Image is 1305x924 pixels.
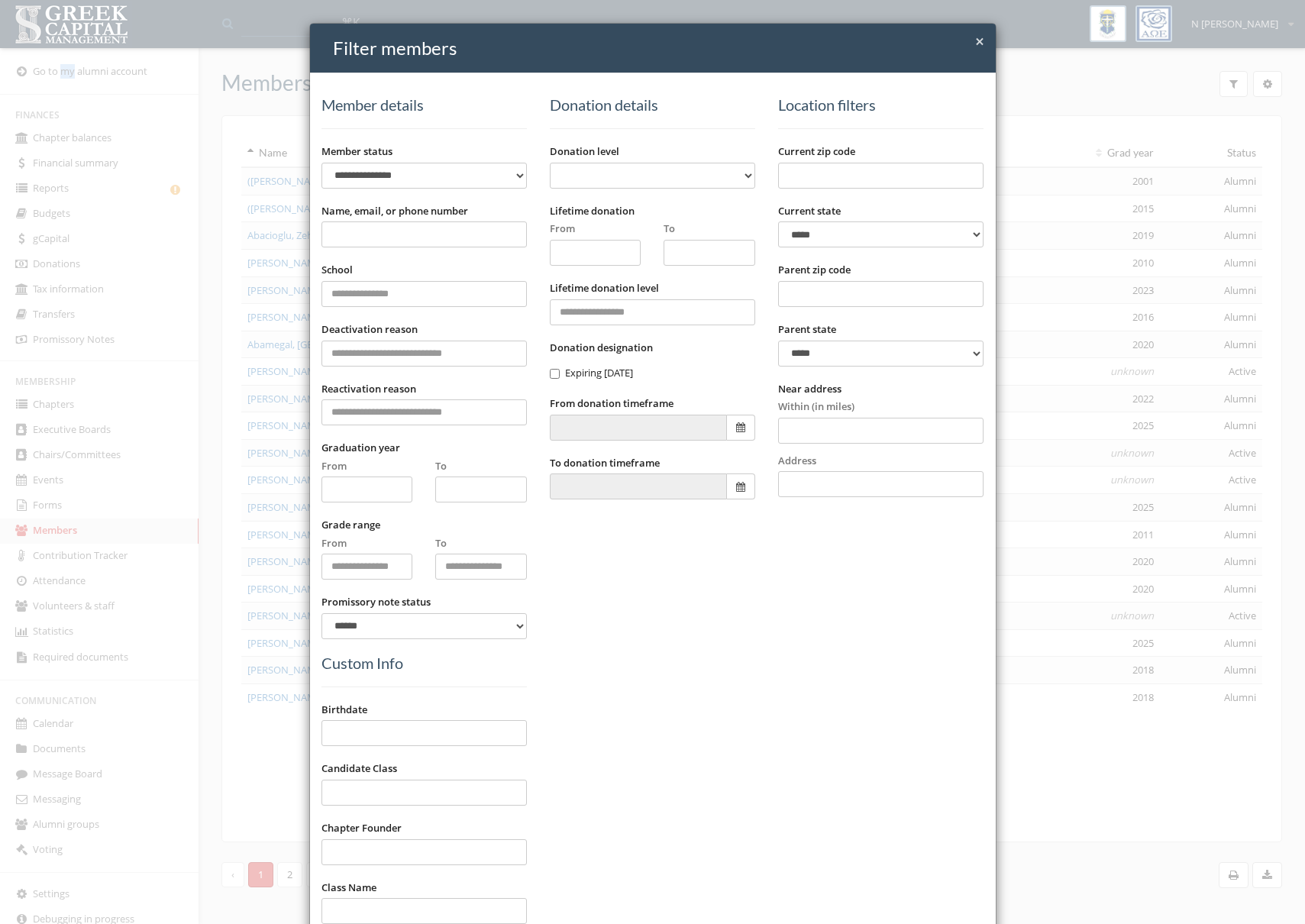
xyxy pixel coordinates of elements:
[321,382,416,396] label: Reactivation reason
[778,444,816,468] label: Address
[550,96,755,113] h5: Donation details
[321,96,527,113] h5: Member details
[321,654,527,671] h5: Custom Info
[778,399,854,414] label: Within (in miles)
[550,396,673,411] label: From donation timeframe
[550,366,633,381] label: Expiring [DATE]
[778,96,984,113] h5: Location filters
[778,382,841,396] label: Near address
[321,821,402,835] label: Chapter Founder
[778,322,836,337] label: Parent state
[333,35,984,61] h4: Filter members
[550,281,659,296] label: Lifetime donation level
[321,322,418,337] label: Deactivation reason
[321,459,347,473] label: From
[550,341,653,355] label: Donation designation
[321,595,431,609] label: Promissory note status
[778,144,855,159] label: Current zip code
[321,204,468,218] label: Name, email, or phone number
[321,880,376,895] label: Class Name
[550,221,575,236] label: From
[435,536,447,551] label: To
[550,144,619,159] label: Donation level
[321,441,400,455] label: Graduation year
[435,459,447,473] label: To
[321,536,347,551] label: From
[321,703,367,717] label: Birthdate
[321,144,392,159] label: Member status
[550,369,560,379] input: Expiring [DATE]
[550,204,635,218] label: Lifetime donation
[321,761,397,776] label: Candidate Class
[550,456,660,470] label: To donation timeframe
[975,31,984,52] span: ×
[664,221,675,236] label: To
[321,263,353,277] label: School
[778,263,851,277] label: Parent zip code
[778,204,841,218] label: Current state
[321,518,380,532] label: Grade range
